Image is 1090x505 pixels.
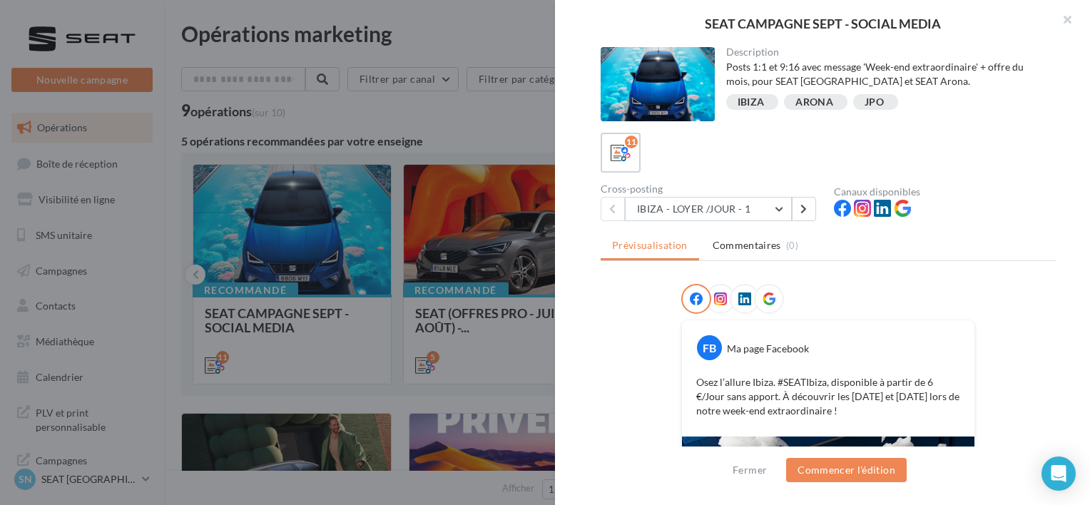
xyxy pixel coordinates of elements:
p: Osez l’allure Ibiza. #SEATIbiza, disponible à partir de 6 €/Jour sans apport. À découvrir les [DA... [696,375,960,418]
div: JPO [865,97,884,108]
button: Commencer l'édition [786,458,907,482]
div: Open Intercom Messenger [1041,456,1076,491]
div: 11 [625,136,638,148]
div: Canaux disponibles [834,187,1056,197]
div: SEAT CAMPAGNE SEPT - SOCIAL MEDIA [578,17,1067,30]
div: Cross-posting [601,184,822,194]
button: IBIZA - LOYER /JOUR - 1 [625,197,792,221]
span: Commentaires [713,238,781,252]
button: Fermer [727,461,773,479]
span: (0) [786,240,798,251]
div: ARONA [795,97,833,108]
div: Ma page Facebook [727,342,809,356]
div: Posts 1:1 et 9:16 avec message 'Week-end extraordinaire' + offre du mois, pour SEAT [GEOGRAPHIC_D... [726,60,1045,88]
div: Description [726,47,1045,57]
div: FB [697,335,722,360]
div: IBIZA [738,97,765,108]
